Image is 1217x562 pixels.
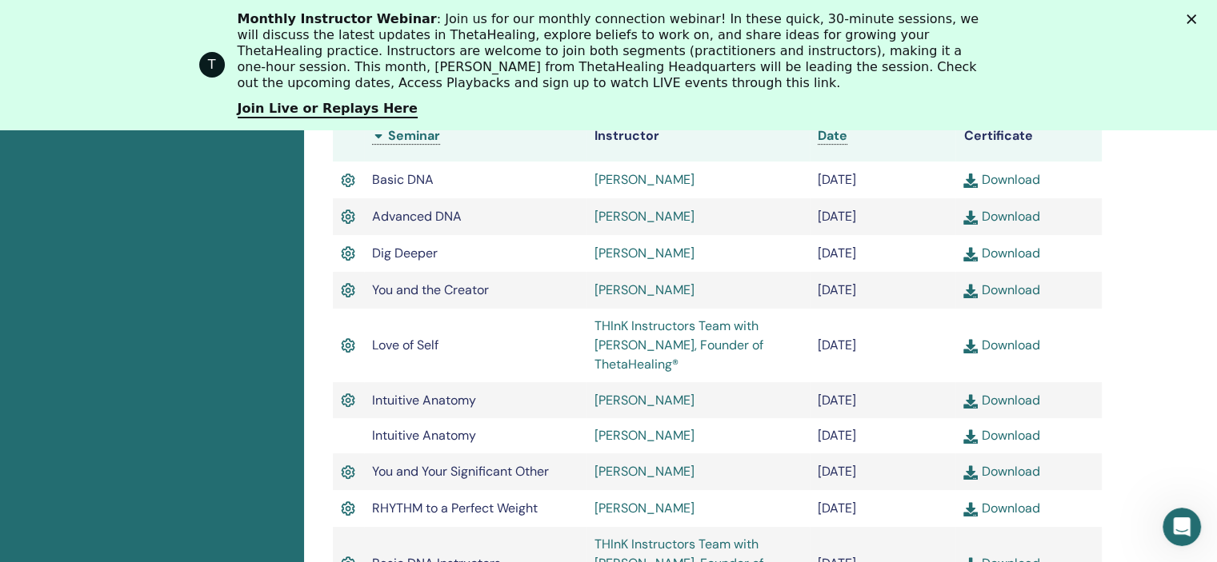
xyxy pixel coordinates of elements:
a: [PERSON_NAME] [594,171,695,188]
span: Basic DNA [372,171,434,188]
a: [PERSON_NAME] [594,245,695,261]
td: [DATE] [810,490,956,527]
a: [PERSON_NAME] [594,281,695,298]
td: [DATE] [810,235,956,272]
a: Download [963,463,1039,480]
a: [PERSON_NAME] [594,392,695,409]
img: download.svg [963,394,978,409]
img: Active Certificate [341,498,355,519]
a: Date [818,127,847,145]
a: [PERSON_NAME] [594,427,695,444]
th: Instructor [586,110,810,161]
span: RHYTHM to a Perfect Weight [372,500,538,516]
span: You and the Creator [372,281,489,298]
img: download.svg [963,339,978,353]
a: Join Live or Replays Here [238,101,418,118]
span: You and Your Significant Other [372,463,549,480]
td: [DATE] [810,198,956,235]
a: Download [963,392,1039,409]
img: download.svg [963,502,978,516]
span: Date [818,127,847,144]
th: Certificate [955,110,1102,161]
a: Download [963,281,1039,298]
a: Download [963,427,1039,444]
a: Download [963,500,1039,516]
img: download.svg [963,429,978,444]
img: Active Certificate [341,462,355,483]
span: Intuitive Anatomy [372,392,476,409]
td: [DATE] [810,382,956,419]
img: download.svg [963,210,978,225]
td: [DATE] [810,272,956,309]
img: Active Certificate [341,280,355,301]
a: Download [963,337,1039,353]
a: [PERSON_NAME] [594,463,695,480]
span: Advanced DNA [372,208,462,225]
img: download.svg [963,284,978,298]
img: download.svg [963,173,978,188]
img: download.svg [963,247,978,261]
img: Active Certificate [341,206,355,227]
a: [PERSON_NAME] [594,208,695,225]
a: Download [963,245,1039,261]
td: [DATE] [810,161,956,198]
img: Active Certificate [341,170,355,191]
iframe: Intercom live chat [1163,508,1201,546]
span: Dig Deeper [372,245,438,261]
div: Închidere [1187,14,1203,24]
div: Profile image for ThetaHealing [199,52,225,78]
td: [DATE] [810,453,956,490]
img: Active Certificate [341,335,355,356]
img: download.svg [963,465,978,480]
span: Love of Self [372,337,438,353]
b: Monthly Instructor Webinar [238,11,437,26]
div: : Join us for our monthly connection webinar! In these quick, 30-minute sessions, we will discuss... [238,11,993,91]
img: Active Certificate [341,243,355,264]
span: Intuitive Anatomy [372,427,476,444]
a: THInK Instructors Team with [PERSON_NAME], Founder of ThetaHealing® [594,317,763,373]
td: [DATE] [810,418,956,453]
td: [DATE] [810,309,956,382]
a: Download [963,208,1039,225]
img: Active Certificate [341,390,355,411]
a: Download [963,171,1039,188]
a: [PERSON_NAME] [594,500,695,516]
